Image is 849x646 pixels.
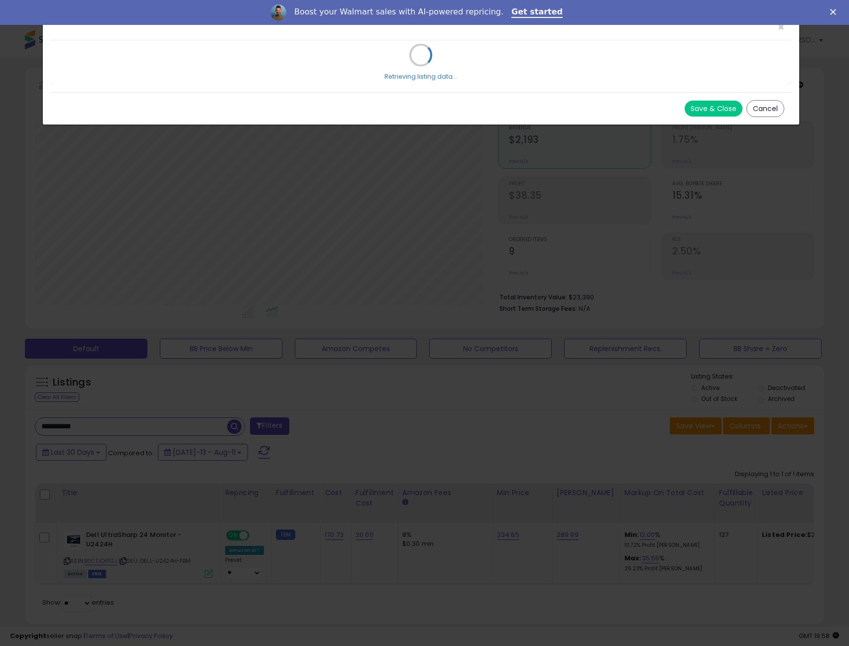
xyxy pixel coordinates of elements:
[294,7,503,17] div: Boost your Walmart sales with AI-powered repricing.
[685,101,742,117] button: Save & Close
[511,7,563,18] a: Get started
[746,100,784,117] button: Cancel
[270,4,286,20] img: Profile image for Adrian
[384,72,457,81] div: Retrieving listing data...
[778,20,784,34] span: ×
[830,9,840,15] div: Close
